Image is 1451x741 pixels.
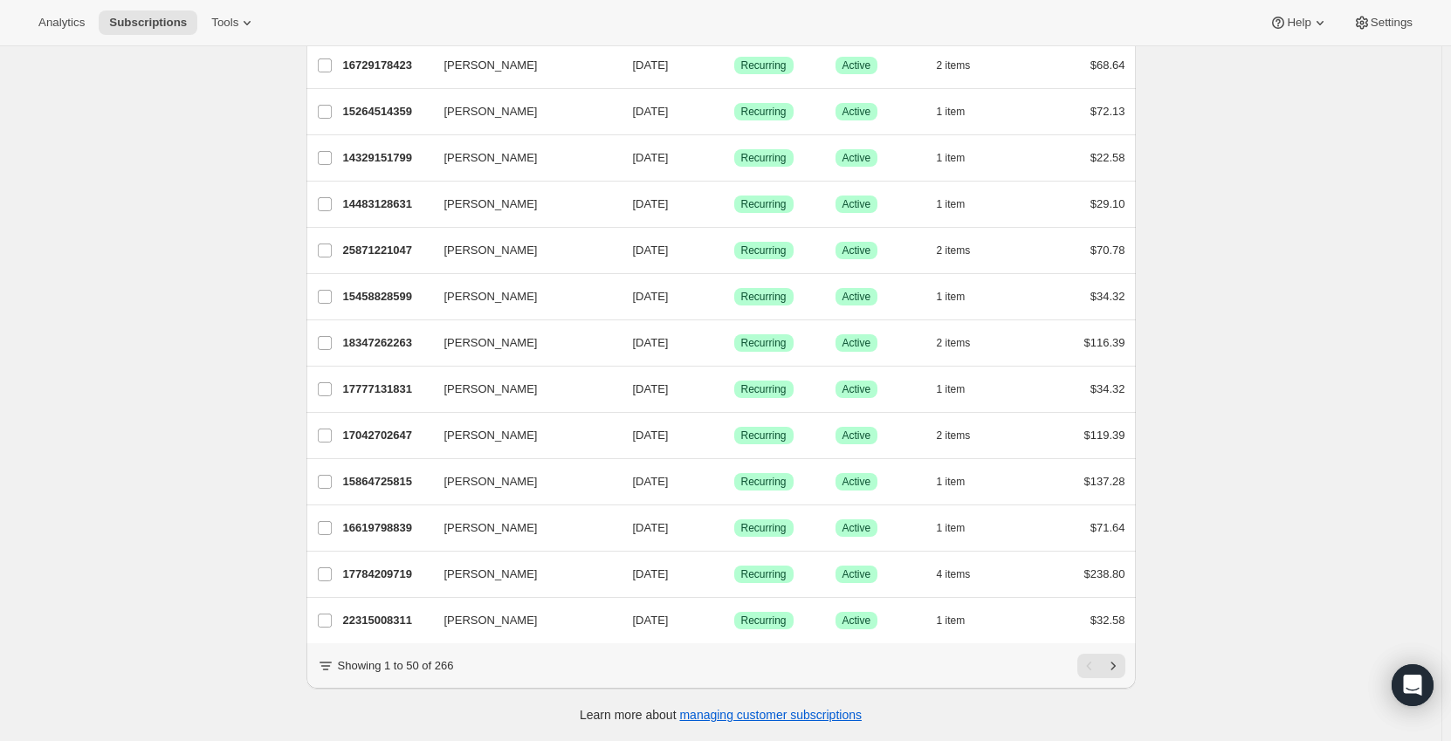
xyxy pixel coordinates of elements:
[343,238,1125,263] div: 25871221047[PERSON_NAME][DATE]SuccessRecurringSuccessActive2 items$70.78
[444,473,538,491] span: [PERSON_NAME]
[741,151,787,165] span: Recurring
[937,475,966,489] span: 1 item
[633,151,669,164] span: [DATE]
[434,190,609,218] button: [PERSON_NAME]
[343,285,1125,309] div: 15458828599[PERSON_NAME][DATE]SuccessRecurringSuccessActive1 item$34.32
[741,290,787,304] span: Recurring
[99,10,197,35] button: Subscriptions
[1090,58,1125,72] span: $68.64
[1084,336,1125,349] span: $116.39
[842,336,871,350] span: Active
[343,427,430,444] p: 17042702647
[842,197,871,211] span: Active
[633,336,669,349] span: [DATE]
[633,567,669,580] span: [DATE]
[937,146,985,170] button: 1 item
[842,567,871,581] span: Active
[1090,105,1125,118] span: $72.13
[444,57,538,74] span: [PERSON_NAME]
[1090,614,1125,627] span: $32.58
[741,244,787,257] span: Recurring
[434,237,609,264] button: [PERSON_NAME]
[937,382,966,396] span: 1 item
[741,429,787,443] span: Recurring
[937,244,971,257] span: 2 items
[580,706,862,724] p: Learn more about
[1090,244,1125,257] span: $70.78
[937,192,985,216] button: 1 item
[842,521,871,535] span: Active
[842,290,871,304] span: Active
[741,197,787,211] span: Recurring
[343,53,1125,78] div: 16729178423[PERSON_NAME][DATE]SuccessRecurringSuccessActive2 items$68.64
[444,334,538,352] span: [PERSON_NAME]
[937,336,971,350] span: 2 items
[343,57,430,74] p: 16729178423
[434,607,609,635] button: [PERSON_NAME]
[1371,16,1413,30] span: Settings
[109,16,187,30] span: Subscriptions
[633,58,669,72] span: [DATE]
[937,151,966,165] span: 1 item
[633,197,669,210] span: [DATE]
[1287,16,1310,30] span: Help
[1343,10,1423,35] button: Settings
[444,381,538,398] span: [PERSON_NAME]
[211,16,238,30] span: Tools
[28,10,95,35] button: Analytics
[633,614,669,627] span: [DATE]
[434,375,609,403] button: [PERSON_NAME]
[937,105,966,119] span: 1 item
[343,516,1125,540] div: 16619798839[PERSON_NAME][DATE]SuccessRecurringSuccessActive1 item$71.64
[343,149,430,167] p: 14329151799
[633,521,669,534] span: [DATE]
[937,197,966,211] span: 1 item
[842,105,871,119] span: Active
[444,566,538,583] span: [PERSON_NAME]
[633,429,669,442] span: [DATE]
[343,377,1125,401] div: 17777131831[PERSON_NAME][DATE]SuccessRecurringSuccessActive1 item$34.32
[343,381,430,398] p: 17777131831
[741,336,787,350] span: Recurring
[1090,197,1125,210] span: $29.10
[434,560,609,588] button: [PERSON_NAME]
[633,290,669,303] span: [DATE]
[937,331,990,355] button: 2 items
[343,192,1125,216] div: 14483128631[PERSON_NAME][DATE]SuccessRecurringSuccessActive1 item$29.10
[937,290,966,304] span: 1 item
[937,429,971,443] span: 2 items
[1090,290,1125,303] span: $34.32
[1077,654,1125,678] nav: Pagination
[1101,654,1125,678] button: Next
[343,196,430,213] p: 14483128631
[937,567,971,581] span: 4 items
[842,614,871,628] span: Active
[1090,151,1125,164] span: $22.58
[633,382,669,395] span: [DATE]
[937,521,966,535] span: 1 item
[434,51,609,79] button: [PERSON_NAME]
[343,608,1125,633] div: 22315008311[PERSON_NAME][DATE]SuccessRecurringSuccessActive1 item$32.58
[937,99,985,124] button: 1 item
[741,382,787,396] span: Recurring
[444,519,538,537] span: [PERSON_NAME]
[343,473,430,491] p: 15864725815
[633,105,669,118] span: [DATE]
[444,612,538,629] span: [PERSON_NAME]
[937,423,990,448] button: 2 items
[444,196,538,213] span: [PERSON_NAME]
[741,521,787,535] span: Recurring
[38,16,85,30] span: Analytics
[1090,382,1125,395] span: $34.32
[937,377,985,401] button: 1 item
[444,427,538,444] span: [PERSON_NAME]
[741,58,787,72] span: Recurring
[343,103,430,120] p: 15264514359
[937,58,971,72] span: 2 items
[937,53,990,78] button: 2 items
[444,288,538,305] span: [PERSON_NAME]
[434,329,609,357] button: [PERSON_NAME]
[434,422,609,449] button: [PERSON_NAME]
[343,242,430,259] p: 25871221047
[444,149,538,167] span: [PERSON_NAME]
